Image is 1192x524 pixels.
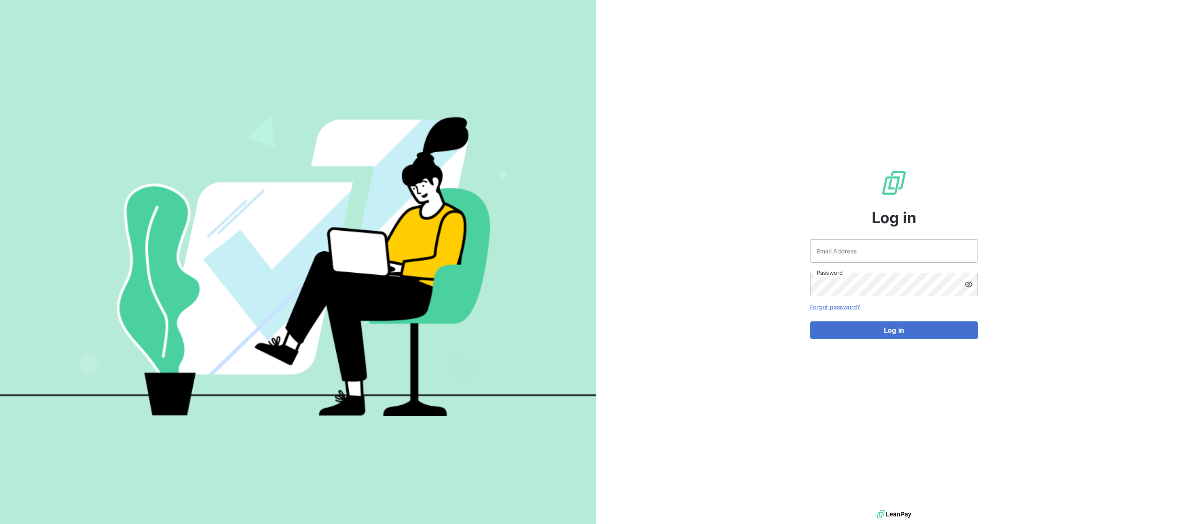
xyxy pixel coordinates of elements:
[872,206,917,229] span: Log in
[810,239,978,263] input: placeholder
[877,508,911,521] img: logo
[810,303,860,310] a: Forgot password?
[881,169,907,196] img: LeanPay Logo
[810,321,978,339] button: Log in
